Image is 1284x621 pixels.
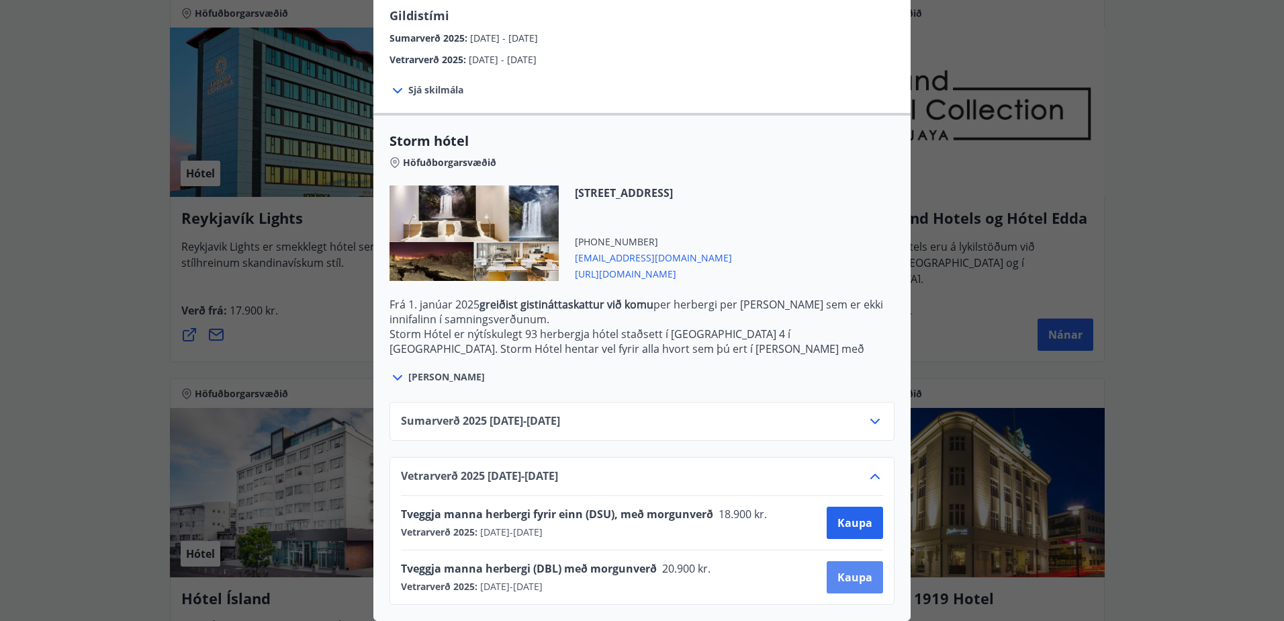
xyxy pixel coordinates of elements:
p: Frá 1. janúar 2025 per herbergi per [PERSON_NAME] sem er ekki innifalinn í samningsverðunum. [389,297,895,327]
span: [DATE] - [DATE] [470,32,538,44]
span: Gildistími [389,7,449,24]
span: [URL][DOMAIN_NAME] [575,265,732,281]
p: Storm Hótel er nýtískulegt 93 herbergja hótel staðsett í [GEOGRAPHIC_DATA] 4 í [GEOGRAPHIC_DATA].... [389,327,895,386]
span: [STREET_ADDRESS] [575,185,732,200]
span: Sjá skilmála [408,83,463,97]
span: Sumarverð 2025 : [389,32,470,44]
span: [EMAIL_ADDRESS][DOMAIN_NAME] [575,249,732,265]
span: Höfuðborgarsvæðið [403,156,496,169]
span: Vetrarverð 2025 : [389,53,469,66]
span: [PERSON_NAME] [408,370,485,384]
strong: greiðist gistináttaskattur við komu [479,297,653,312]
span: Storm hótel [389,132,895,151]
span: [DATE] - [DATE] [469,53,537,66]
span: [PHONE_NUMBER] [575,235,732,249]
